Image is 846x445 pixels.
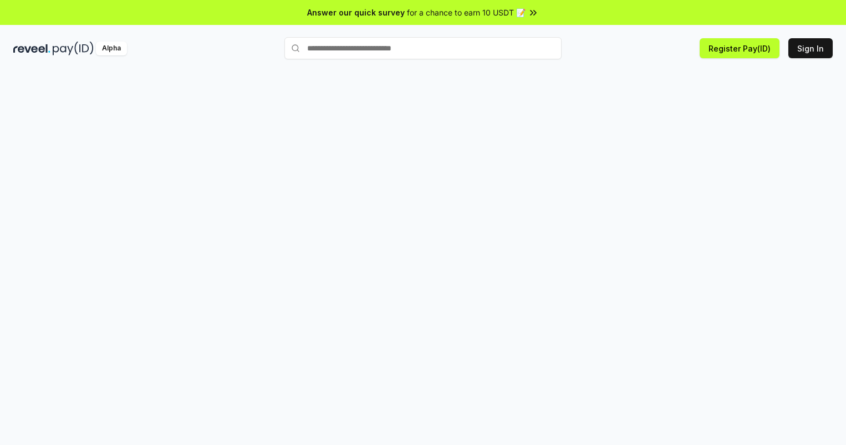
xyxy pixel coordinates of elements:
[13,42,50,55] img: reveel_dark
[96,42,127,55] div: Alpha
[407,7,526,18] span: for a chance to earn 10 USDT 📝
[700,38,779,58] button: Register Pay(ID)
[53,42,94,55] img: pay_id
[788,38,833,58] button: Sign In
[307,7,405,18] span: Answer our quick survey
